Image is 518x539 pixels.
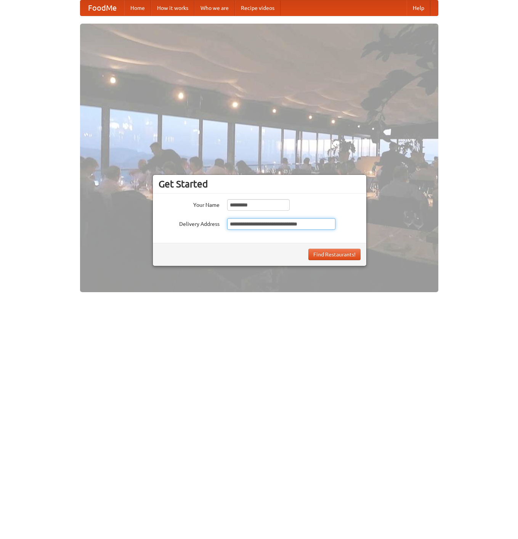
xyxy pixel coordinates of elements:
a: How it works [151,0,194,16]
a: Who we are [194,0,235,16]
button: Find Restaurants! [308,249,361,260]
a: FoodMe [80,0,124,16]
h3: Get Started [159,178,361,190]
label: Delivery Address [159,218,220,228]
a: Recipe videos [235,0,281,16]
label: Your Name [159,199,220,209]
a: Help [407,0,430,16]
a: Home [124,0,151,16]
